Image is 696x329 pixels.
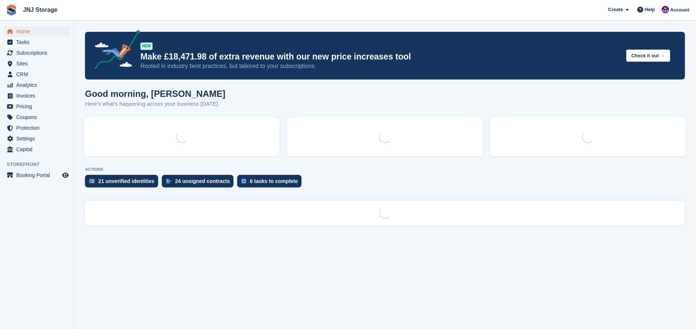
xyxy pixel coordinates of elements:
a: menu [4,80,70,90]
span: Sites [16,58,61,69]
a: menu [4,91,70,101]
a: menu [4,48,70,58]
a: menu [4,170,70,180]
span: Help [645,6,655,13]
a: JNJ Storage [20,4,60,16]
a: menu [4,133,70,144]
div: 24 unsigned contracts [175,178,230,184]
span: Account [670,6,689,14]
p: Here's what's happening across your business [DATE] [85,100,225,108]
span: Capital [16,144,61,155]
img: Jonathan Scrase [662,6,669,13]
div: 21 unverified identities [98,178,154,184]
span: CRM [16,69,61,79]
a: Preview store [61,171,70,180]
span: Booking Portal [16,170,61,180]
span: Pricing [16,101,61,112]
span: Coupons [16,112,61,122]
p: Make £18,471.98 of extra revenue with our new price increases tool [140,51,620,62]
a: menu [4,144,70,155]
span: Subscriptions [16,48,61,58]
img: price-adjustments-announcement-icon-8257ccfd72463d97f412b2fc003d46551f7dbcb40ab6d574587a9cd5c0d94... [88,30,140,72]
a: 24 unsigned contracts [162,175,238,191]
a: menu [4,58,70,69]
a: menu [4,123,70,133]
img: stora-icon-8386f47178a22dfd0bd8f6a31ec36ba5ce8667c1dd55bd0f319d3a0aa187defe.svg [6,4,17,16]
div: NEW [140,43,153,50]
span: Create [608,6,623,13]
div: 6 tasks to complete [250,178,298,184]
span: Settings [16,133,61,144]
a: menu [4,26,70,37]
span: Home [16,26,61,37]
span: Storefront [7,161,74,168]
img: task-75834270c22a3079a89374b754ae025e5fb1db73e45f91037f5363f120a921f8.svg [242,179,246,183]
a: menu [4,37,70,47]
a: 6 tasks to complete [237,175,305,191]
a: menu [4,69,70,79]
button: Check it out → [626,50,670,62]
span: Tasks [16,37,61,47]
span: Invoices [16,91,61,101]
span: Protection [16,123,61,133]
img: contract_signature_icon-13c848040528278c33f63329250d36e43548de30e8caae1d1a13099fd9432cc5.svg [166,179,171,183]
a: 21 unverified identities [85,175,162,191]
p: ACTIONS [85,167,685,172]
span: Analytics [16,80,61,90]
h1: Good morning, [PERSON_NAME] [85,89,225,99]
a: menu [4,112,70,122]
img: verify_identity-adf6edd0f0f0b5bbfe63781bf79b02c33cf7c696d77639b501bdc392416b5a36.svg [89,179,95,183]
p: Rooted in industry best practices, but tailored to your subscriptions. [140,62,620,70]
a: menu [4,101,70,112]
